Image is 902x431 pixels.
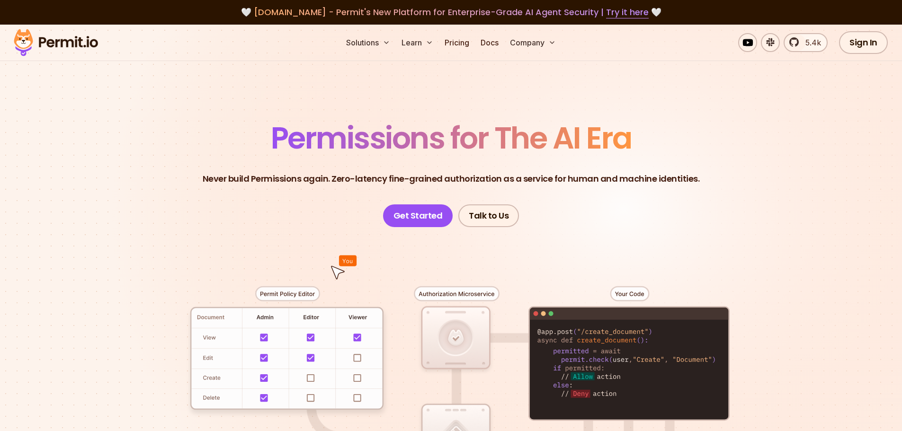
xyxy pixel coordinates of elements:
p: Never build Permissions again. Zero-latency fine-grained authorization as a service for human and... [203,172,700,185]
a: 5.4k [784,33,828,52]
span: Permissions for The AI Era [271,117,632,159]
button: Company [506,33,560,52]
button: Solutions [342,33,394,52]
a: Talk to Us [458,204,519,227]
img: Permit logo [9,26,102,59]
a: Get Started [383,204,453,227]
a: Pricing [441,33,473,52]
span: 5.4k [800,37,821,48]
div: 🤍 🤍 [23,6,879,19]
a: Try it here [606,6,649,18]
a: Docs [477,33,502,52]
button: Learn [398,33,437,52]
span: [DOMAIN_NAME] - Permit's New Platform for Enterprise-Grade AI Agent Security | [254,6,649,18]
a: Sign In [839,31,888,54]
